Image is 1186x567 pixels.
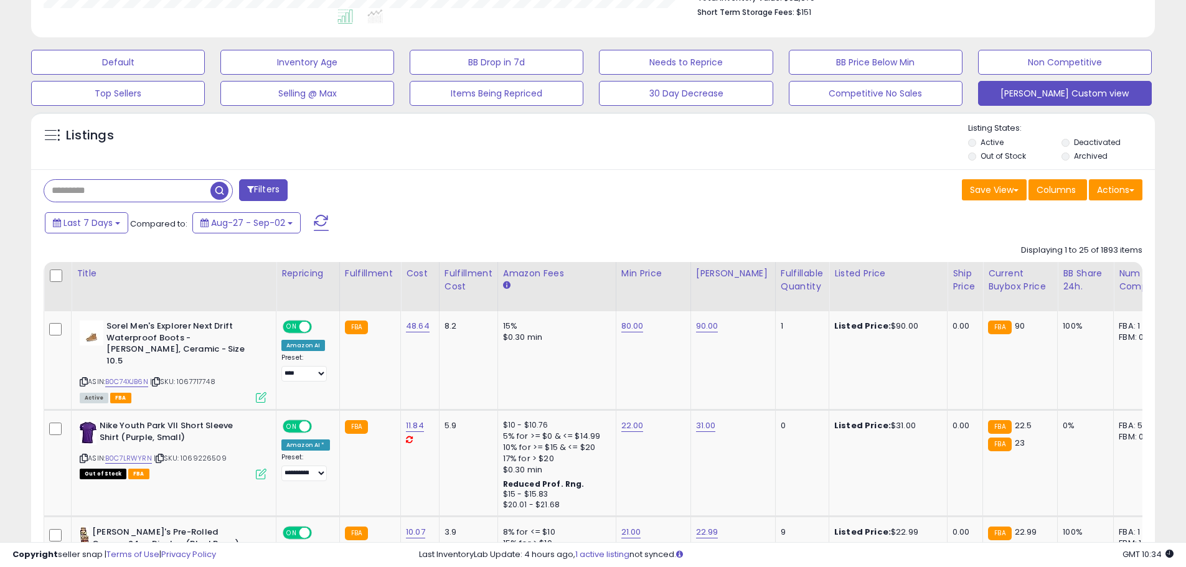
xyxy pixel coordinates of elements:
[599,50,773,75] button: Needs to Reprice
[503,500,606,510] div: $20.01 - $21.68
[834,526,891,538] b: Listed Price:
[1119,527,1160,538] div: FBA: 1
[981,151,1026,161] label: Out of Stock
[962,179,1027,200] button: Save View
[1122,548,1174,560] span: 2025-09-10 10:34 GMT
[80,420,96,445] img: 31C8Z3PO8JL._SL40_.jpg
[281,340,325,351] div: Amazon AI
[419,549,1174,561] div: Last InventoryLab Update: 4 hours ago, not synced.
[154,453,227,463] span: | SKU: 1069226509
[503,442,606,453] div: 10% for >= $15 & <= $20
[981,137,1004,148] label: Active
[834,267,942,280] div: Listed Price
[80,527,89,551] img: 51SwhmgOqjL._SL40_.jpg
[503,453,606,464] div: 17% for > $20
[697,7,794,17] b: Short Term Storage Fees:
[621,419,644,432] a: 22.00
[220,81,394,106] button: Selling @ Max
[988,527,1011,540] small: FBA
[1119,321,1160,332] div: FBA: 1
[66,127,114,144] h5: Listings
[953,527,973,538] div: 0.00
[1074,151,1108,161] label: Archived
[503,332,606,343] div: $0.30 min
[988,321,1011,334] small: FBA
[953,420,973,431] div: 0.00
[130,218,187,230] span: Compared to:
[105,377,148,387] a: B0C74XJB6N
[106,321,258,370] b: Sorel Men's Explorer Next Drift Waterproof Boots - [PERSON_NAME], Ceramic - Size 10.5
[503,489,606,500] div: $15 - $15.83
[1089,179,1142,200] button: Actions
[1037,184,1076,196] span: Columns
[1015,320,1025,332] span: 90
[281,267,334,280] div: Repricing
[410,81,583,106] button: Items Being Repriced
[310,421,330,432] span: OFF
[696,419,716,432] a: 31.00
[696,526,718,538] a: 22.99
[988,438,1011,451] small: FBA
[345,267,395,280] div: Fulfillment
[45,212,128,233] button: Last 7 Days
[64,217,113,229] span: Last 7 Days
[1015,419,1032,431] span: 22.5
[110,393,131,403] span: FBA
[621,526,641,538] a: 21.00
[1015,437,1025,449] span: 23
[621,267,685,280] div: Min Price
[503,479,585,489] b: Reduced Prof. Rng.
[953,267,977,293] div: Ship Price
[150,377,215,387] span: | SKU: 1067717748
[988,420,1011,434] small: FBA
[503,431,606,442] div: 5% for >= $0 & <= $14.99
[988,267,1052,293] div: Current Buybox Price
[239,179,288,201] button: Filters
[1015,526,1037,538] span: 22.99
[575,548,629,560] a: 1 active listing
[834,419,891,431] b: Listed Price:
[1063,321,1104,332] div: 100%
[696,320,718,332] a: 90.00
[1021,245,1142,256] div: Displaying 1 to 25 of 1893 items
[503,321,606,332] div: 15%
[345,420,368,434] small: FBA
[406,320,430,332] a: 48.64
[105,453,152,464] a: B0C7LRWYRN
[834,420,938,431] div: $31.00
[80,469,126,479] span: All listings that are currently out of stock and unavailable for purchase on Amazon
[12,549,216,561] div: seller snap | |
[789,81,962,106] button: Competitive No Sales
[406,419,424,432] a: 11.84
[834,320,891,332] b: Listed Price:
[80,420,266,478] div: ASIN:
[834,321,938,332] div: $90.00
[80,321,266,401] div: ASIN:
[503,464,606,476] div: $0.30 min
[599,81,773,106] button: 30 Day Decrease
[953,321,973,332] div: 0.00
[781,321,819,332] div: 1
[31,81,205,106] button: Top Sellers
[284,322,299,332] span: ON
[503,280,511,291] small: Amazon Fees.
[281,354,330,382] div: Preset:
[281,439,330,451] div: Amazon AI *
[445,420,488,431] div: 5.9
[968,123,1155,134] p: Listing States:
[1119,420,1160,431] div: FBA: 5
[92,527,243,553] b: [PERSON_NAME]'s Pre-Rolled Cones - 24pc Display (BlackBerry)
[445,527,488,538] div: 3.9
[12,548,58,560] strong: Copyright
[978,50,1152,75] button: Non Competitive
[834,527,938,538] div: $22.99
[1063,267,1108,293] div: BB Share 24h.
[106,548,159,560] a: Terms of Use
[978,81,1152,106] button: [PERSON_NAME] Custom view
[445,267,492,293] div: Fulfillment Cost
[1074,137,1121,148] label: Deactivated
[310,322,330,332] span: OFF
[406,526,425,538] a: 10.07
[284,421,299,432] span: ON
[410,50,583,75] button: BB Drop in 7d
